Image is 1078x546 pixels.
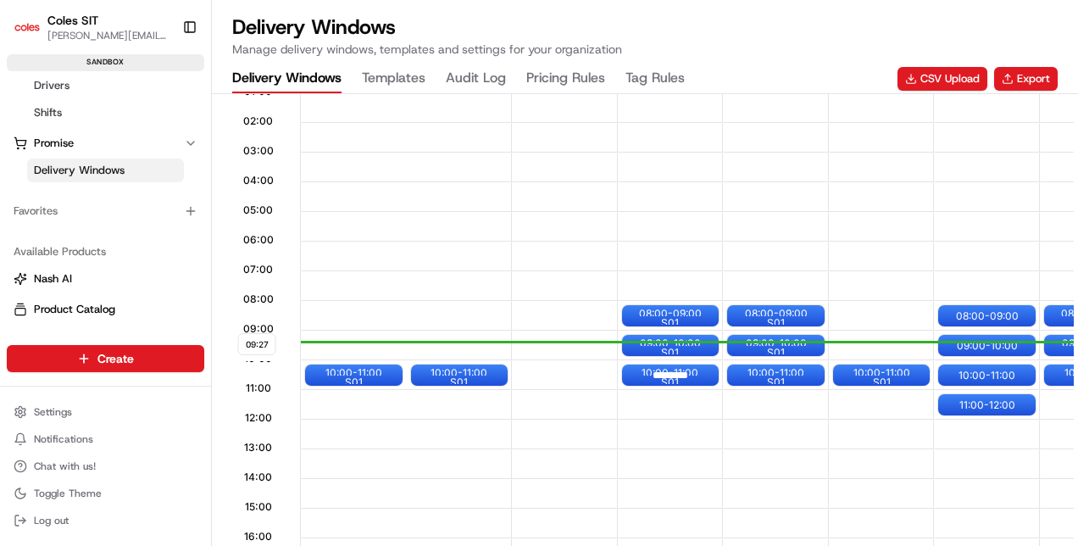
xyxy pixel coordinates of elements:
[136,238,279,269] a: 💻API Documentation
[245,500,272,514] span: 15:00
[625,64,685,93] button: Tag Rules
[7,54,204,71] div: sandbox
[362,64,425,93] button: Templates
[34,245,130,262] span: Knowledge Base
[243,203,273,217] span: 05:00
[7,482,204,505] button: Toggle Theme
[243,263,273,276] span: 07:00
[7,7,175,47] button: Coles SITColes SIT[PERSON_NAME][EMAIL_ADDRESS][DOMAIN_NAME]
[17,247,31,260] div: 📗
[246,382,271,395] span: 11:00
[17,67,308,94] p: Welcome 👋
[58,161,278,178] div: Start new chat
[160,245,272,262] span: API Documentation
[34,105,62,120] span: Shifts
[243,114,273,128] span: 02:00
[7,509,204,532] button: Log out
[7,454,204,478] button: Chat with us!
[243,322,274,336] span: 09:00
[245,411,272,425] span: 12:00
[7,130,204,157] button: Promise
[994,67,1058,91] button: Export
[7,265,204,292] button: Nash AI
[17,161,47,192] img: 1736555255976-a54dd68f-1ca7-489b-9aae-adbdc363a1c4
[143,247,157,260] div: 💻
[10,238,136,269] a: 📗Knowledge Base
[243,233,274,247] span: 06:00
[7,198,204,225] div: Favorites
[34,487,102,500] span: Toggle Theme
[244,530,272,543] span: 16:00
[232,41,622,58] p: Manage delivery windows, templates and settings for your organization
[34,136,74,151] span: Promise
[238,333,276,355] span: 09:27
[17,16,51,50] img: Nash
[526,64,605,93] button: Pricing Rules
[14,302,197,317] a: Product Catalog
[47,29,169,42] button: [PERSON_NAME][EMAIL_ADDRESS][DOMAIN_NAME]
[14,271,197,287] a: Nash AI
[34,78,69,93] span: Drivers
[34,271,72,287] span: Nash AI
[34,405,72,419] span: Settings
[7,345,204,372] button: Create
[243,292,274,306] span: 08:00
[446,64,506,93] button: Audit Log
[7,238,204,265] div: Available Products
[119,286,205,299] a: Powered byPylon
[7,296,204,323] button: Product Catalog
[97,350,134,367] span: Create
[7,427,204,451] button: Notifications
[7,400,204,424] button: Settings
[34,432,93,446] span: Notifications
[47,12,98,29] button: Coles SIT
[243,174,274,187] span: 04:00
[27,74,184,97] a: Drivers
[897,67,987,91] button: CSV Upload
[34,460,96,473] span: Chat with us!
[14,14,41,41] img: Coles SIT
[244,441,272,454] span: 13:00
[34,302,115,317] span: Product Catalog
[232,64,342,93] button: Delivery Windows
[27,159,184,182] a: Delivery Windows
[27,101,184,125] a: Shifts
[44,109,305,126] input: Got a question? Start typing here...
[34,163,125,178] span: Delivery Windows
[58,178,214,192] div: We're available if you need us!
[34,514,69,527] span: Log out
[169,287,205,299] span: Pylon
[243,144,274,158] span: 03:00
[232,14,622,41] h1: Delivery Windows
[288,166,308,187] button: Start new chat
[244,471,272,484] span: 14:00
